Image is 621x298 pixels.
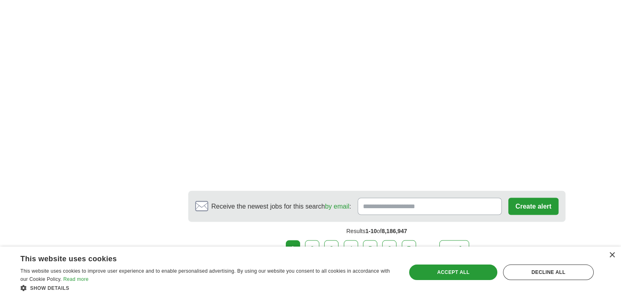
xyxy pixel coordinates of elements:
[409,265,497,280] div: Accept all
[286,240,300,257] div: 1
[305,240,319,257] a: 2
[63,276,89,282] a: Read more, opens a new window
[402,240,416,257] a: 7
[211,201,351,211] span: Receive the newest jobs for this search :
[508,198,558,215] button: Create alert
[324,240,338,257] a: 3
[20,268,390,282] span: This website uses cookies to improve user experience and to enable personalised advertising. By u...
[382,240,396,257] a: 6
[325,202,349,209] a: by email
[363,240,377,257] a: 5
[609,252,615,258] div: Close
[365,227,377,234] span: 1-10
[439,240,470,257] a: next ❯
[344,240,358,257] a: 4
[20,284,395,292] div: Show details
[188,222,565,240] div: Results of
[503,265,594,280] div: Decline all
[30,285,69,291] span: Show details
[419,240,436,257] div: ...
[382,227,407,234] span: 8,186,947
[20,251,374,264] div: This website uses cookies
